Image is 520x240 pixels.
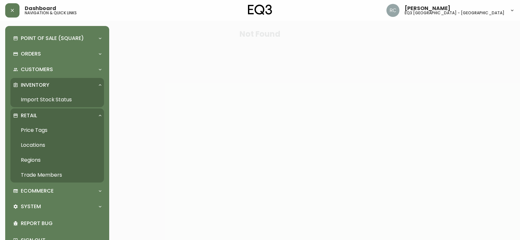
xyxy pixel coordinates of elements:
[10,184,104,198] div: Ecommerce
[10,92,104,107] a: Import Stock Status
[10,108,104,123] div: Retail
[10,31,104,45] div: Point of Sale (Square)
[10,123,104,138] a: Price Tags
[25,11,77,15] h5: navigation & quick links
[21,35,84,42] p: Point of Sale (Square)
[21,112,37,119] p: Retail
[21,203,41,210] p: System
[10,62,104,77] div: Customers
[21,50,41,57] p: Orders
[10,199,104,214] div: System
[248,5,272,15] img: logo
[10,78,104,92] div: Inventory
[10,138,104,153] a: Locations
[25,6,56,11] span: Dashboard
[386,4,399,17] img: 75cc83b809079a11c15b21e94bbc0507
[405,11,504,15] h5: eq3 [GEOGRAPHIC_DATA] - [GEOGRAPHIC_DATA]
[405,6,450,11] span: [PERSON_NAME]
[10,215,104,232] div: Report Bug
[21,220,101,227] p: Report Bug
[10,47,104,61] div: Orders
[21,82,49,89] p: Inventory
[21,187,54,195] p: Ecommerce
[10,168,104,183] a: Trade Members
[10,153,104,168] a: Regions
[21,66,53,73] p: Customers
